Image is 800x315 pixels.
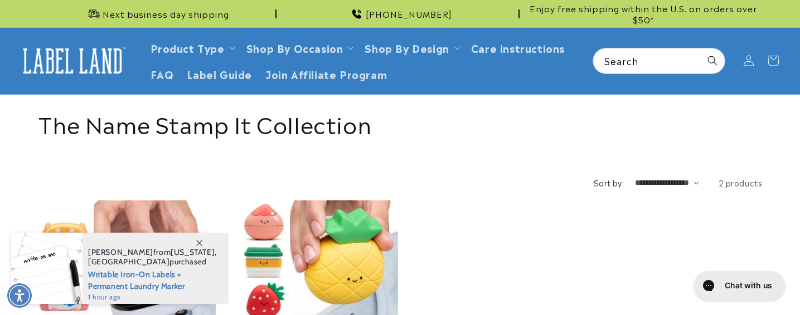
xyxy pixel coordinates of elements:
label: Sort by: [594,177,624,188]
span: 2 products [719,177,763,188]
h1: The Name Stamp It Collection [38,109,763,137]
span: [US_STATE] [171,247,215,257]
summary: Shop By Occasion [240,35,358,61]
a: Label Land [13,40,133,82]
summary: Shop By Design [358,35,464,61]
span: FAQ [151,67,174,80]
span: Enjoy free shipping within the U.S. on orders over $50* [524,3,763,24]
span: Writable Iron-On Labels + Permanent Laundry Marker [88,267,217,292]
a: Care instructions [464,35,571,61]
a: Product Type [151,40,225,55]
button: Search [700,48,725,73]
span: Join Affiliate Program [265,67,387,80]
a: Shop By Design [365,40,449,55]
span: Shop By Occasion [246,41,343,54]
span: Label Guide [187,67,252,80]
a: Join Affiliate Program [259,61,394,87]
span: [GEOGRAPHIC_DATA] [88,257,169,267]
iframe: Gorgias live chat messenger [689,267,789,304]
span: [PHONE_NUMBER] [366,8,452,19]
img: Label Land [17,43,128,78]
a: Label Guide [180,61,259,87]
summary: Product Type [144,35,240,61]
span: [PERSON_NAME] [88,247,153,257]
span: Care instructions [471,41,565,54]
span: Next business day shipping [103,8,229,19]
a: FAQ [144,61,181,87]
span: 1 hour ago [88,292,217,302]
span: from , purchased [88,248,217,267]
div: Accessibility Menu [7,283,32,308]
